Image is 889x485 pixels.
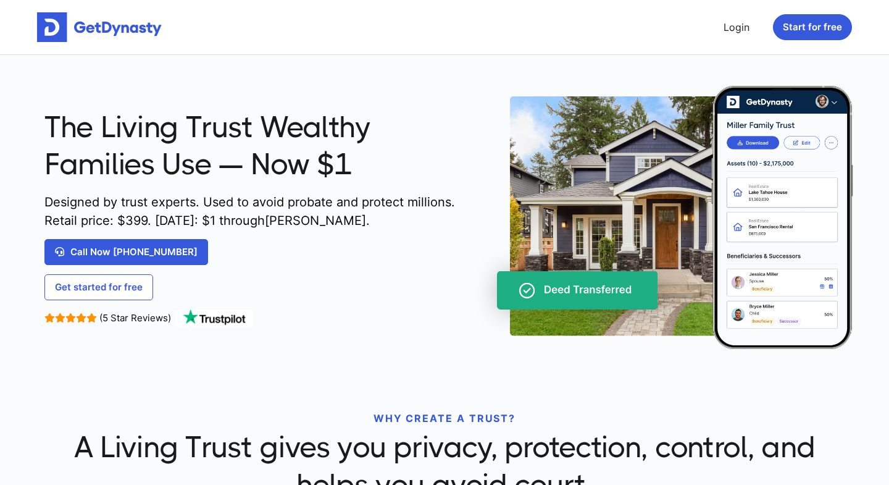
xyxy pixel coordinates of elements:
a: Login [719,15,754,40]
span: The Living Trust Wealthy Families Use — Now $1 [44,109,461,183]
a: Get started for free [44,274,153,300]
button: Start for free [773,14,852,40]
img: trust-on-cellphone [470,86,854,349]
span: (5 Star Reviews) [99,312,171,324]
a: Call Now [PHONE_NUMBER] [44,239,208,265]
span: Designed by trust experts. Used to avoid probate and protect millions. Retail price: $ 399 . [DAT... [44,193,461,230]
p: WHY CREATE A TRUST? [44,411,845,426]
img: Get started for free with Dynasty Trust Company [37,12,162,42]
img: TrustPilot Logo [174,310,254,327]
